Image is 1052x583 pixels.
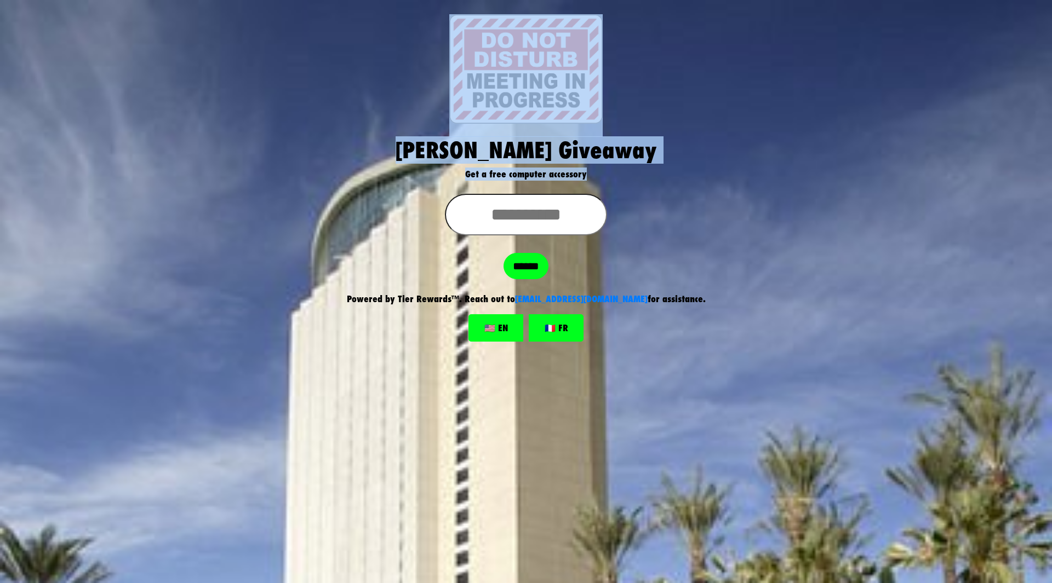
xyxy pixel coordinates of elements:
[515,293,648,304] a: [EMAIL_ADDRESS][DOMAIN_NAME]
[468,314,523,342] a: 🇺🇸 EN
[222,137,830,163] h1: [PERSON_NAME] Giveaway
[449,14,603,124] img: Logo
[347,293,706,304] span: Powered by Tier Rewards™. Reach out to for assistance.
[222,168,830,181] p: Get a free computer accessory
[466,314,586,342] div: Language Selection
[529,314,584,342] a: 🇫🇷 FR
